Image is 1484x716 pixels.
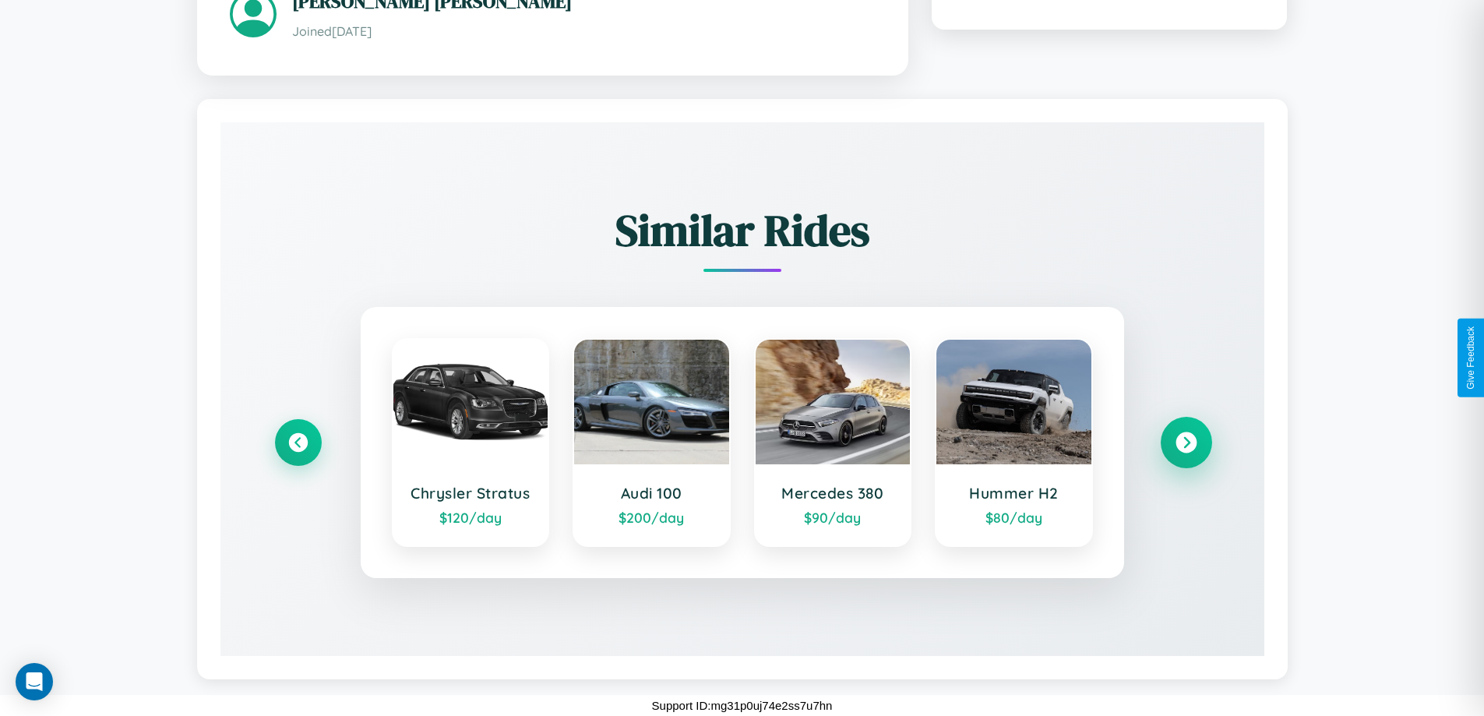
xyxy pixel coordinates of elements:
p: Joined [DATE] [292,20,876,43]
a: Hummer H2$80/day [935,338,1093,547]
div: Give Feedback [1465,326,1476,390]
a: Chrysler Stratus$120/day [392,338,550,547]
div: $ 90 /day [771,509,895,526]
h3: Chrysler Stratus [409,484,533,503]
h3: Audi 100 [590,484,714,503]
div: Open Intercom Messenger [16,663,53,700]
h3: Hummer H2 [952,484,1076,503]
h3: Mercedes 380 [771,484,895,503]
h2: Similar Rides [275,200,1210,260]
div: $ 200 /day [590,509,714,526]
div: $ 80 /day [952,509,1076,526]
p: Support ID: mg31p0uj74e2ss7u7hn [652,695,833,716]
div: $ 120 /day [409,509,533,526]
a: Mercedes 380$90/day [754,338,912,547]
a: Audi 100$200/day [573,338,731,547]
